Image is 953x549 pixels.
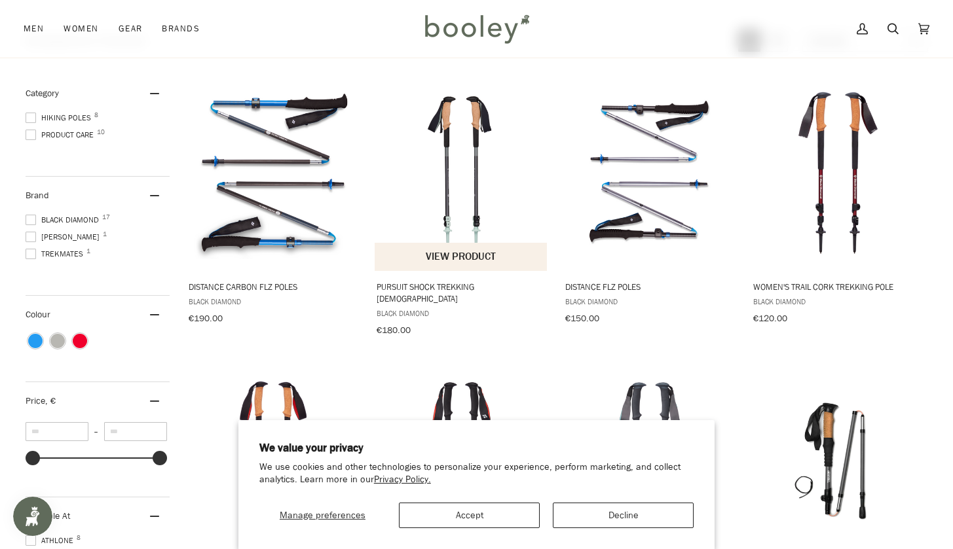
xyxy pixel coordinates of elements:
[103,231,107,238] span: 1
[259,461,694,486] p: We use cookies and other technologies to personalize your experience, perform marketing, and coll...
[565,312,599,325] span: €150.00
[102,214,110,221] span: 17
[280,509,365,522] span: Manage preferences
[26,112,95,124] span: Hiking Poles
[26,308,60,321] span: Colour
[377,281,546,304] span: Pursuit Shock Trekking [DEMOGRAPHIC_DATA]
[565,296,735,307] span: Black Diamond
[45,395,56,407] span: , €
[73,334,87,348] span: Colour: Red
[751,86,925,260] img: Black Diamond Women's Trail Cork Trekking Pole Cherrywood - Booley Galway
[26,248,87,260] span: Trekmates
[97,129,105,135] span: 10
[259,503,386,528] button: Manage preferences
[26,422,88,441] input: Minimum value
[565,281,735,292] span: Distance FLZ Poles
[377,324,411,336] span: €180.00
[563,86,737,260] img: Black Diamond Distance FLZ Poles Pewter - Booley Galway
[563,75,737,328] a: Distance FLZ Poles
[187,75,360,328] a: Distance Carbon FLZ Poles
[77,535,81,541] span: 8
[26,87,59,99] span: Category
[26,129,98,141] span: Product Care
[119,22,143,35] span: Gear
[28,334,43,348] span: Colour: Blue
[94,112,98,118] span: 8
[419,10,534,48] img: Booley
[26,214,103,226] span: Black Diamond
[751,75,925,328] a: Women's Trail Cork Trekking Pole
[26,535,77,546] span: Athlone
[86,248,90,255] span: 1
[563,374,737,548] img: Black Diamond Women's Trail Trekking Poles Alpine Lake - Booley Galway
[26,510,70,522] span: Available At
[375,374,548,548] img: Black Diamond Trail Trekking Poles Picante - Booley Galway
[259,441,694,455] h2: We value your privacy
[187,374,360,548] img: Black Diamond Trail Cork Trekking Poles Picante - Booley Galway
[162,22,200,35] span: Brands
[753,312,787,325] span: €120.00
[753,296,923,307] span: Black Diamond
[375,243,547,271] button: View product
[88,426,104,437] span: –
[26,395,56,407] span: Price
[189,281,358,292] span: Distance Carbon FLZ Poles
[50,334,65,348] span: Colour: Grey
[187,86,360,260] img: Black Diamond Distance Carbon FLZ Poles Ultra Blue - Booley Galway
[375,75,548,340] a: Pursuit Shock Trekking Poles
[26,231,103,243] span: [PERSON_NAME]
[26,189,49,202] span: Brand
[104,422,167,441] input: Maximum value
[377,308,546,319] span: Black Diamond
[64,22,98,35] span: Women
[189,296,358,307] span: Black Diamond
[24,22,44,35] span: Men
[13,497,52,536] iframe: Button to open loyalty program pop-up
[374,473,431,486] a: Privacy Policy.
[189,312,223,325] span: €190.00
[753,281,923,292] span: Women's Trail Cork Trekking Pole
[553,503,694,528] button: Decline
[375,86,548,260] img: Black Diamond Pursuit Shock Trekking Poles Steel Grey / Foam Green - Booley Galway
[399,503,540,528] button: Accept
